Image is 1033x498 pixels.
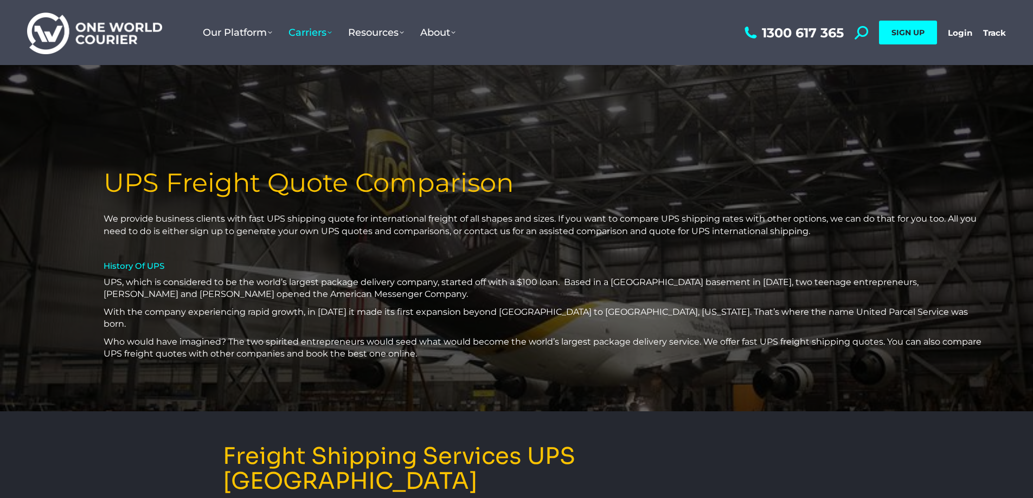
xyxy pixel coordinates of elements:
[348,27,404,38] span: Resources
[340,16,412,49] a: Resources
[420,27,455,38] span: About
[412,16,464,49] a: About
[879,21,937,44] a: SIGN UP
[104,336,985,360] p: Who would have imagined? The two spirited entrepreneurs would seed what would become the world’s ...
[742,26,844,40] a: 1300 617 365
[280,16,340,49] a: Carriers
[104,276,985,301] p: UPS, which is considered to be the world’s largest package delivery company, started off with a $...
[288,27,332,38] span: Carriers
[203,27,272,38] span: Our Platform
[104,261,985,271] h4: History Of UPS
[104,306,985,331] p: With the company experiencing rapid growth, in [DATE] it made its first expansion beyond [GEOGRAP...
[27,11,162,55] img: One World Courier
[983,28,1006,38] a: Track
[104,213,985,237] p: We provide business clients with fast UPS shipping quote for international freight of all shapes ...
[223,444,811,494] h3: Freight Shipping Services UPS [GEOGRAPHIC_DATA]
[948,28,972,38] a: Login
[195,16,280,49] a: Our Platform
[891,28,925,37] span: SIGN UP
